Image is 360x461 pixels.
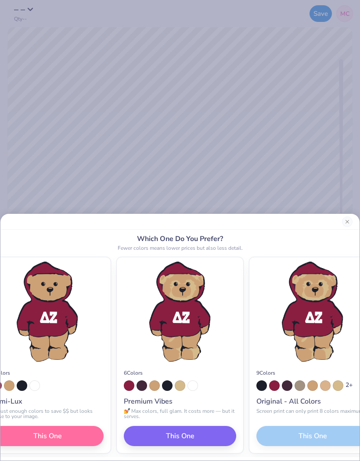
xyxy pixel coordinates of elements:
[17,380,27,391] div: 532 C
[149,380,160,391] div: 728 C
[29,380,40,391] div: White
[124,407,236,426] div: Max colors, full glam. It costs more — but it serves.
[282,380,292,391] div: 7449 C
[137,380,147,391] div: 7449 C
[162,380,173,391] div: 532 C
[118,245,243,252] div: Fewer colors means lower prices but also less detail.
[120,262,240,362] img: 6 color option
[124,408,130,415] span: 💅
[269,380,280,391] div: 208 C
[187,380,198,391] div: White
[342,216,353,227] button: Close
[4,380,14,391] div: 728 C
[256,369,275,377] div: 9 Colors
[124,396,236,407] div: Premium Vibes
[124,369,143,377] div: 6 Colors
[256,380,353,391] div: 2 +
[320,380,331,391] div: 727 C
[307,380,318,391] div: 728 C
[166,431,194,441] span: This One
[175,380,185,391] div: 467 C
[256,380,267,391] div: 532 C
[33,431,62,441] span: This One
[333,380,343,391] div: 467 C
[124,380,134,391] div: 208 C
[124,426,236,446] button: This One
[295,380,305,391] div: 7530 C
[137,235,223,243] h3: Which One Do You Prefer?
